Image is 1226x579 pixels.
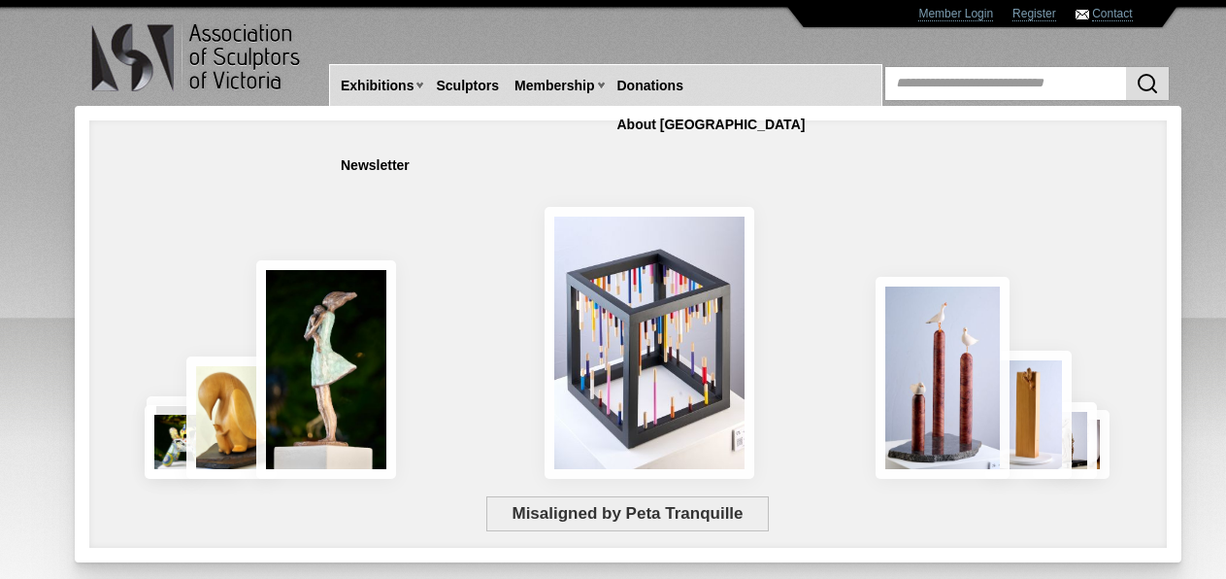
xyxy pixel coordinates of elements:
[1092,7,1132,21] a: Contact
[507,68,602,104] a: Membership
[90,19,304,96] img: logo.png
[1076,10,1089,19] img: Contact ASV
[1012,7,1056,21] a: Register
[985,351,1073,479] img: Little Frog. Big Climb
[486,496,769,531] span: Misaligned by Peta Tranquille
[610,107,813,143] a: About [GEOGRAPHIC_DATA]
[918,7,993,21] a: Member Login
[876,277,1010,479] img: Rising Tides
[610,68,691,104] a: Donations
[256,260,397,479] img: Connection
[333,68,421,104] a: Exhibitions
[1136,72,1159,95] img: Search
[545,207,754,479] img: Misaligned
[428,68,507,104] a: Sculptors
[333,148,417,184] a: Newsletter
